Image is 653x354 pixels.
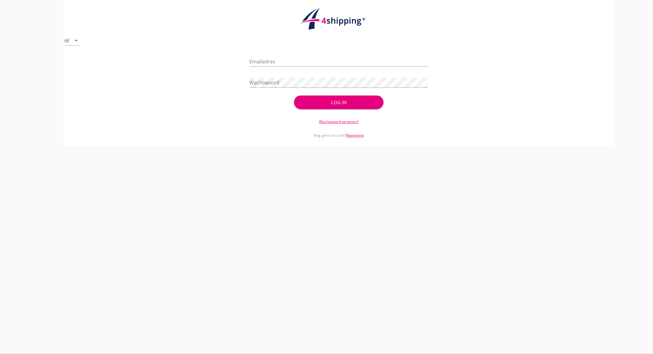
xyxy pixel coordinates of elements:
[73,37,80,44] i: arrow_drop_down
[319,119,359,124] a: Wachtwoord vergeten?
[299,7,379,30] img: logo.1f945f1d.svg
[65,38,69,43] div: nl
[250,57,428,66] input: Emailadres
[250,125,428,138] div: Nog geen account?
[346,133,364,138] a: Registreer
[304,99,373,106] div: Log in
[294,96,383,109] button: Log in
